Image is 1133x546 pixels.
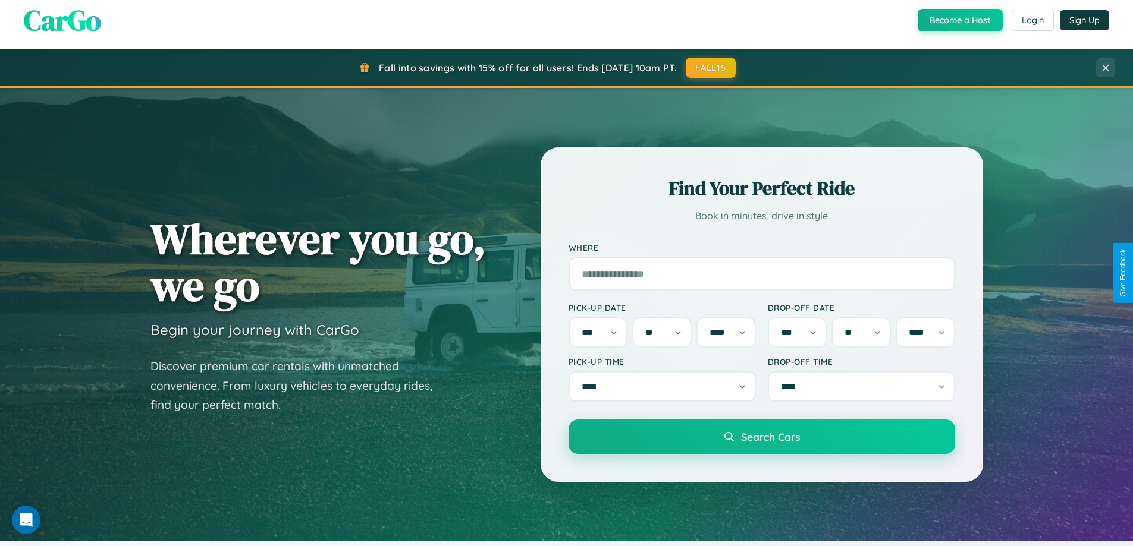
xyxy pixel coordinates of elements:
h2: Find Your Perfect Ride [569,175,955,201]
button: Sign Up [1060,10,1109,30]
span: CarGo [24,1,101,40]
button: Become a Host [918,9,1003,31]
label: Drop-off Time [768,356,955,367]
label: Pick-up Time [569,356,756,367]
iframe: Intercom live chat [12,506,40,534]
button: Login [1012,10,1054,31]
h1: Wherever you go, we go [150,215,486,309]
span: Fall into savings with 15% off for all users! Ends [DATE] 10am PT. [379,62,677,74]
h3: Begin your journey with CarGo [150,321,359,339]
label: Where [569,242,955,253]
label: Pick-up Date [569,302,756,313]
p: Book in minutes, drive in style [569,207,955,225]
button: Search Cars [569,419,955,454]
button: FALL15 [686,58,736,78]
div: Give Feedback [1119,249,1127,297]
p: Discover premium car rentals with unmatched convenience. From luxury vehicles to everyday rides, ... [150,356,448,415]
label: Drop-off Date [768,302,955,313]
span: Search Cars [741,430,800,443]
